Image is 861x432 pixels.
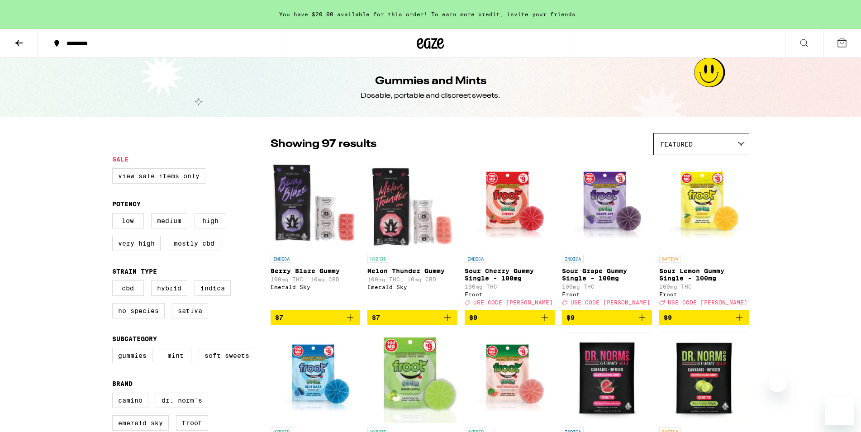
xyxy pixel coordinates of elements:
iframe: Button to launch messaging window [825,396,854,425]
p: SATIVA [659,255,681,263]
div: Froot [659,291,749,297]
img: Emerald Sky - Melon Thunder Gummy [367,160,457,250]
button: Add to bag [659,310,749,325]
img: Emerald Sky - Berry Blaze Gummy [271,160,361,250]
img: Froot - Sour Cherry Gummy Single - 100mg [465,160,555,250]
legend: Subcategory [112,335,157,342]
a: Open page for Sour Cherry Gummy Single - 100mg from Froot [465,160,555,310]
p: Sour Grape Gummy Single - 100mg [562,267,652,282]
p: HYBRID [367,255,389,263]
a: Open page for Sour Lemon Gummy Single - 100mg from Froot [659,160,749,310]
legend: Strain Type [112,268,157,275]
span: Featured [660,141,693,148]
img: Froot - Sour Lemon Gummy Single - 100mg [659,160,749,250]
label: No Species [112,303,165,318]
img: Dr. Norm's - Key Lime High Solventless Hash Gummy [660,332,747,423]
img: Froot - Sour Green Apple Gummy Single - 100mg [367,332,457,423]
label: Mostly CBD [168,236,220,251]
span: USE CODE [PERSON_NAME] [473,299,553,305]
p: Berry Blaze Gummy [271,267,361,275]
span: $9 [469,314,477,321]
label: View Sale Items Only [112,168,205,184]
label: Sativa [172,303,208,318]
label: Soft Sweets [199,348,255,363]
p: Sour Cherry Gummy Single - 100mg [465,267,555,282]
p: Showing 97 results [271,137,376,152]
span: USE CODE [PERSON_NAME] [571,299,650,305]
div: Emerald Sky [367,284,457,290]
div: Froot [562,291,652,297]
p: 100mg THC [562,284,652,290]
a: Open page for Sour Grape Gummy Single - 100mg from Froot [562,160,652,310]
a: Open page for Melon Thunder Gummy from Emerald Sky [367,160,457,310]
img: Dr. Norm's - Watermelon Solventless Hash Gummy [563,332,651,423]
p: Melon Thunder Gummy [367,267,457,275]
img: Froot - Sour Watermelon Gummy Single - 100mg [465,332,555,423]
span: $7 [372,314,380,321]
label: CBD [112,280,144,296]
label: Low [112,213,144,228]
button: Add to bag [367,310,457,325]
p: INDICA [465,255,486,263]
span: USE CODE [PERSON_NAME] [668,299,747,305]
span: You have $20.00 available for this order! To earn more credit, [279,11,504,17]
label: Gummies [112,348,152,363]
p: 100mg THC [659,284,749,290]
a: Open page for Berry Blaze Gummy from Emerald Sky [271,160,361,310]
legend: Potency [112,200,141,208]
p: Sour Lemon Gummy Single - 100mg [659,267,749,282]
span: $9 [664,314,672,321]
legend: Brand [112,380,133,387]
label: High [195,213,226,228]
label: Mint [160,348,191,363]
button: Add to bag [465,310,555,325]
label: Hybrid [151,280,187,296]
div: Froot [465,291,555,297]
p: 100mg THC [465,284,555,290]
p: INDICA [271,255,292,263]
iframe: Close message [769,374,787,392]
p: 100mg THC: 10mg CBD [271,276,361,282]
label: Emerald Sky [112,415,169,431]
div: Dosable, portable and discreet sweets. [361,91,500,101]
legend: Sale [112,156,128,163]
p: INDICA [562,255,584,263]
h1: Gummies and Mints [375,74,486,89]
img: Froot - Sour Grape Gummy Single - 100mg [562,160,652,250]
button: Add to bag [562,310,652,325]
span: $7 [275,314,283,321]
button: Add to bag [271,310,361,325]
label: Indica [195,280,231,296]
img: Froot - Sour Blue Razz Gummy Single - 100mg [271,332,361,423]
span: $9 [566,314,575,321]
label: Camino [112,393,148,408]
label: Froot [176,415,208,431]
span: invite your friends. [504,11,582,17]
label: Medium [151,213,187,228]
p: 100mg THC: 10mg CBD [367,276,457,282]
label: Dr. Norm's [156,393,208,408]
div: Emerald Sky [271,284,361,290]
label: Very High [112,236,161,251]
